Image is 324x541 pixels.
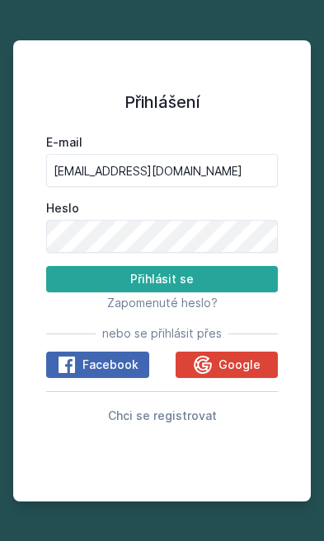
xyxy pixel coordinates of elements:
[108,405,217,425] button: Chci se registrovat
[176,352,279,378] button: Google
[46,90,278,114] h1: Přihlášení
[82,357,139,373] span: Facebook
[46,200,278,217] label: Heslo
[46,154,278,187] input: Tvoje e-mailová adresa
[46,134,278,151] label: E-mail
[46,352,149,378] button: Facebook
[46,266,278,292] button: Přihlásit se
[108,408,217,422] span: Chci se registrovat
[102,325,222,342] span: nebo se přihlásit přes
[107,296,218,310] span: Zapomenuté heslo?
[218,357,261,373] span: Google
